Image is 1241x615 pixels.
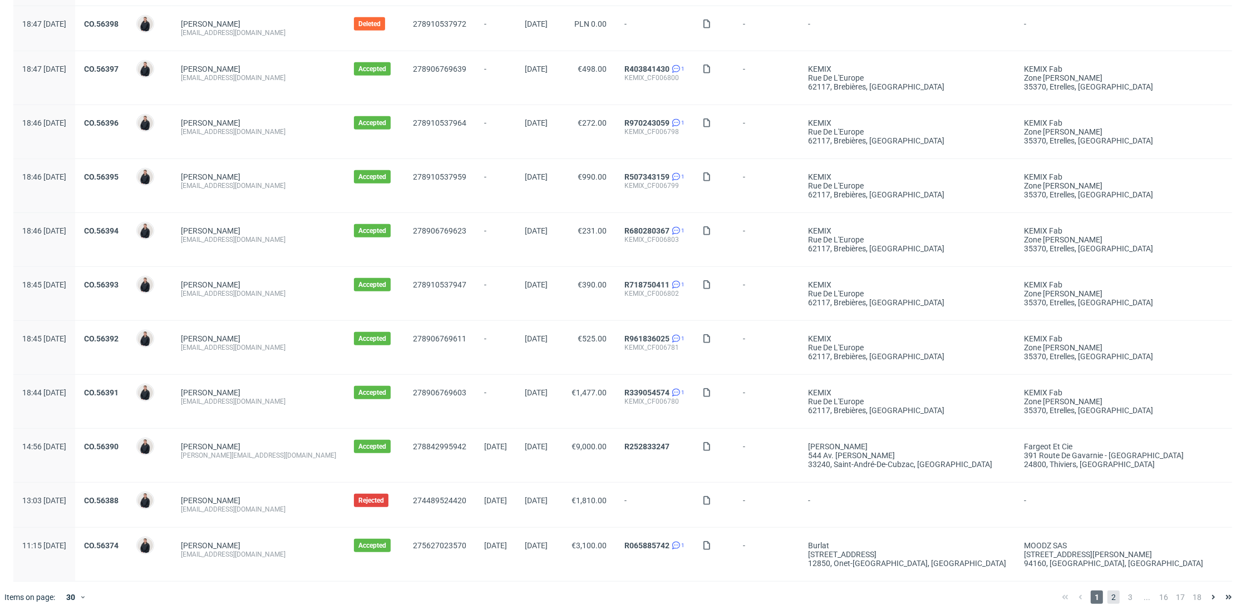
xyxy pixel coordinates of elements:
a: CO.56398 [84,19,119,28]
div: 30 [60,589,80,605]
a: R680280367 [624,226,669,235]
span: Accepted [358,541,386,550]
a: 278910537964 [413,118,466,127]
span: - [624,19,684,37]
a: 1 [669,280,684,289]
div: [EMAIL_ADDRESS][DOMAIN_NAME] [181,73,336,82]
div: zone [PERSON_NAME] [1024,289,1205,298]
div: KEMIX Fab [1024,280,1205,289]
span: - [743,280,790,307]
img: Adrian Margula [137,169,153,185]
a: 1 [669,172,684,181]
span: 16 [1158,591,1170,604]
span: - [743,442,790,469]
a: R718750411 [624,280,669,289]
div: KEMIX Fab [1024,172,1205,181]
span: [DATE] [525,172,548,181]
div: zone [PERSON_NAME] [1024,127,1205,136]
span: - [1024,496,1205,514]
div: 33240, Saint-André-de-Cubzac , [GEOGRAPHIC_DATA] [808,460,1006,469]
span: Accepted [358,226,386,235]
span: PLN 0.00 [574,19,607,28]
div: 35370, Etrelles , [GEOGRAPHIC_DATA] [1024,136,1205,145]
span: 1 [681,172,684,181]
div: KEMIX Fab [1024,118,1205,127]
a: [PERSON_NAME] [181,442,240,451]
a: [PERSON_NAME] [181,65,240,73]
span: €272.00 [578,118,607,127]
span: €231.00 [578,226,607,235]
div: 35370, Etrelles , [GEOGRAPHIC_DATA] [1024,298,1205,307]
span: - [743,19,790,37]
a: 278910537972 [413,19,466,28]
div: zone [PERSON_NAME] [1024,181,1205,190]
span: €498.00 [578,65,607,73]
div: zone [PERSON_NAME] [1024,397,1205,406]
span: - [484,65,507,91]
div: Rue de l'Europe [808,397,1006,406]
span: 17 [1174,591,1186,604]
a: R065885742 [624,541,669,550]
a: 1 [669,118,684,127]
a: CO.56397 [84,65,119,73]
a: 274489524420 [413,496,466,505]
a: CO.56374 [84,541,119,550]
div: [STREET_ADDRESS] [808,550,1006,559]
span: 18:46 [DATE] [22,226,66,235]
span: 18:45 [DATE] [22,280,66,289]
a: CO.56391 [84,388,119,397]
div: KEMIX_CF006802 [624,289,684,298]
span: Accepted [358,118,386,127]
img: Adrian Margula [137,61,153,77]
span: €9,000.00 [572,442,607,451]
a: CO.56390 [84,442,119,451]
span: Accepted [358,172,386,181]
span: 18:45 [DATE] [22,334,66,343]
div: [EMAIL_ADDRESS][DOMAIN_NAME] [181,550,336,559]
span: - [743,496,790,514]
span: 2 [1107,591,1120,604]
div: Rue de l'Europe [808,127,1006,136]
a: 278906769611 [413,334,466,343]
span: Rejected [358,496,384,505]
div: 35370, Etrelles , [GEOGRAPHIC_DATA] [1024,82,1205,91]
div: zone [PERSON_NAME] [1024,73,1205,82]
a: CO.56395 [84,172,119,181]
span: 1 [681,65,684,73]
span: 18:44 [DATE] [22,388,66,397]
span: [DATE] [484,541,507,550]
span: [DATE] [525,118,548,127]
a: [PERSON_NAME] [181,172,240,181]
div: 62117, Brebières , [GEOGRAPHIC_DATA] [808,136,1006,145]
span: - [808,19,1006,37]
div: KEMIX [808,65,1006,73]
span: - [484,172,507,199]
span: Items on page: [4,592,55,603]
span: 1 [681,541,684,550]
span: - [743,388,790,415]
div: KEMIX_CF006803 [624,235,684,244]
a: CO.56388 [84,496,119,505]
a: [PERSON_NAME] [181,118,240,127]
a: 278906769639 [413,65,466,73]
a: [PERSON_NAME] [181,19,240,28]
span: [DATE] [525,19,548,28]
a: [PERSON_NAME] [181,388,240,397]
span: Accepted [358,65,386,73]
span: 1 [681,334,684,343]
a: R252833247 [624,442,669,451]
img: Adrian Margula [137,439,153,454]
div: KEMIX_CF006799 [624,181,684,190]
span: - [484,388,507,415]
a: R507343159 [624,172,669,181]
span: €990.00 [578,172,607,181]
a: 1 [669,65,684,73]
div: KEMIX Fab [1024,334,1205,343]
span: [DATE] [484,442,507,451]
div: Rue de l'Europe [808,289,1006,298]
a: 1 [669,541,684,550]
a: 1 [669,226,684,235]
div: 391 Route de Gavarnie - [GEOGRAPHIC_DATA] [1024,451,1205,460]
span: 18:46 [DATE] [22,172,66,181]
div: [EMAIL_ADDRESS][DOMAIN_NAME] [181,181,336,190]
